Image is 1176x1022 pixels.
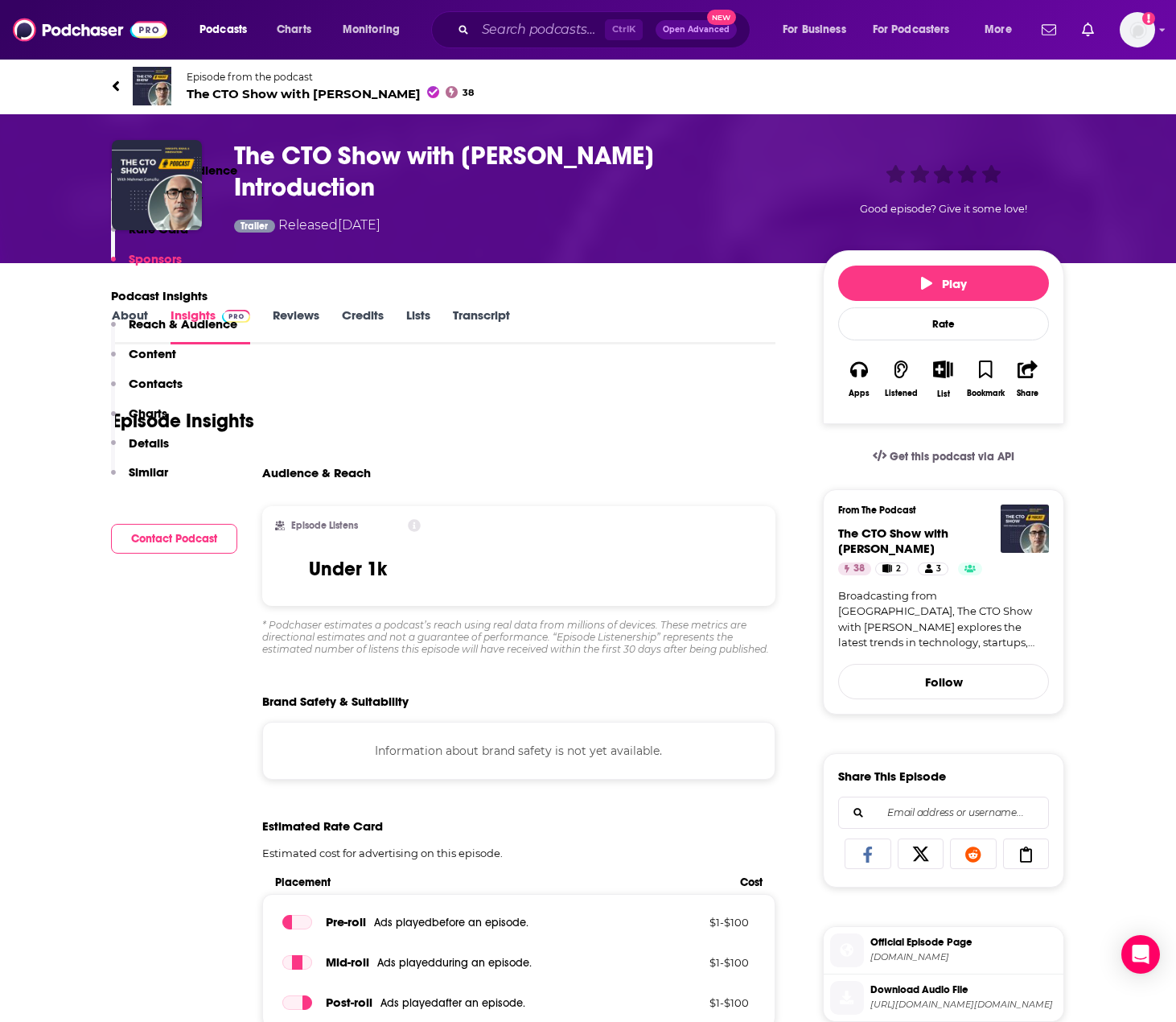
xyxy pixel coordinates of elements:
[111,376,183,406] button: Contacts
[849,389,870,398] div: Apps
[890,450,1014,464] span: Get this podcast via API
[740,876,763,889] span: Cost
[309,557,387,581] h3: Under 1k
[129,435,169,451] p: Details
[873,19,950,41] span: For Podcasters
[985,19,1012,41] span: More
[644,996,749,1009] p: $ 1 - $ 100
[129,464,168,480] p: Similar
[838,350,880,409] button: Apps
[1075,16,1100,43] a: Show notifications dropdown
[605,19,643,40] span: Ctrl K
[838,307,1049,340] div: Rate
[973,17,1032,43] button: open menu
[111,316,237,346] button: Reach & Audience
[374,916,528,929] span: Ads played before an episode .
[111,435,169,465] button: Details
[129,346,176,361] p: Content
[853,561,865,577] span: 38
[326,995,372,1010] span: Post -roll
[937,389,950,399] div: List
[838,525,948,556] span: The CTO Show with [PERSON_NAME]
[111,346,176,376] button: Content
[133,67,171,105] img: The CTO Show with Mehmet Gonullu
[326,954,369,970] span: Mid -roll
[838,797,1049,829] div: Search followers
[927,361,960,378] button: Show More Button
[326,914,366,929] span: Pre -roll
[262,818,383,834] span: Estimated Rate Card
[234,216,380,237] div: Released [DATE]
[1001,505,1049,553] img: The CTO Show with Mehmet Gonullu
[870,935,1057,950] span: Official Episode Page
[783,19,846,41] span: For Business
[273,307,319,344] a: Reviews
[463,89,474,97] span: 38
[453,307,510,344] a: Transcript
[663,26,730,34] span: Open Advanced
[129,376,183,391] p: Contacts
[1003,839,1050,869] a: Copy Link
[830,933,1057,967] a: Official Episode Page[DOMAIN_NAME]
[111,406,167,435] button: Charts
[870,983,1057,997] span: Download Audio File
[262,619,775,655] div: * Podchaser estimates a podcast’s reach using real data from millions of devices. These metrics a...
[291,520,358,531] h2: Episode Listens
[870,951,1057,963] span: podcasters.spotify.com
[862,17,973,43] button: open menu
[950,839,997,869] a: Share on Reddit
[406,307,430,344] a: Lists
[111,524,237,554] button: Contact Podcast
[1120,12,1155,47] span: Logged in as rpearson
[644,956,749,969] p: $ 1 - $ 100
[838,525,948,556] a: The CTO Show with Mehmet Gonullu
[860,203,1027,215] span: Good episode? Give it some love!
[870,999,1057,1011] span: https://anchor.fm/s/9cb7446c/podcast/play/63377869/https%3A%2F%2Fd3ctxlq1ktw2nl.cloudfront.net%2F...
[964,350,1006,409] button: Bookmark
[475,17,605,43] input: Search podcasts, credits, & more...
[898,839,944,869] a: Share on X/Twitter
[1121,935,1160,974] div: Open Intercom Messenger
[13,14,167,45] img: Podchaser - Follow, Share and Rate Podcasts
[199,19,247,41] span: Podcasts
[277,19,311,41] span: Charts
[446,11,766,48] div: Search podcasts, credits, & more...
[1017,389,1038,398] div: Share
[918,563,948,575] a: 3
[967,389,1005,398] div: Bookmark
[880,350,922,409] button: Listened
[187,71,474,83] span: Episode from the podcast
[838,769,946,784] h3: Share This Episode
[936,561,941,577] span: 3
[771,17,866,43] button: open menu
[377,956,532,970] span: Ads played during an episode .
[188,17,268,43] button: open menu
[838,266,1049,301] button: Play
[830,981,1057,1015] a: Download Audio File[URL][DOMAIN_NAME][DOMAIN_NAME]
[187,86,474,101] span: The CTO Show with [PERSON_NAME]
[241,221,268,231] span: Trailer
[262,694,409,709] h2: Brand Safety & Suitability
[1120,12,1155,47] button: Show profile menu
[656,20,737,39] button: Open AdvancedNew
[838,588,1049,651] a: Broadcasting from [GEOGRAPHIC_DATA], The CTO Show with [PERSON_NAME] explores the latest trends i...
[112,67,1064,105] a: The CTO Show with Mehmet GonulluEpisode from the podcastThe CTO Show with [PERSON_NAME]38
[1142,12,1155,25] svg: Add a profile image
[838,505,1036,516] h3: From The Podcast
[1007,350,1049,409] button: Share
[923,350,964,409] div: Show More ButtonList
[644,916,749,929] p: $ 1 - $ 100
[1035,16,1063,43] a: Show notifications dropdown
[262,722,775,780] div: Information about brand safety is not yet available.
[707,10,736,25] span: New
[342,307,384,344] a: Credits
[838,563,871,575] a: 38
[845,839,891,869] a: Share on Facebook
[921,276,967,291] span: Play
[112,140,202,230] img: The CTO Show with Mehmet Introduction
[331,17,421,43] button: open menu
[343,19,400,41] span: Monitoring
